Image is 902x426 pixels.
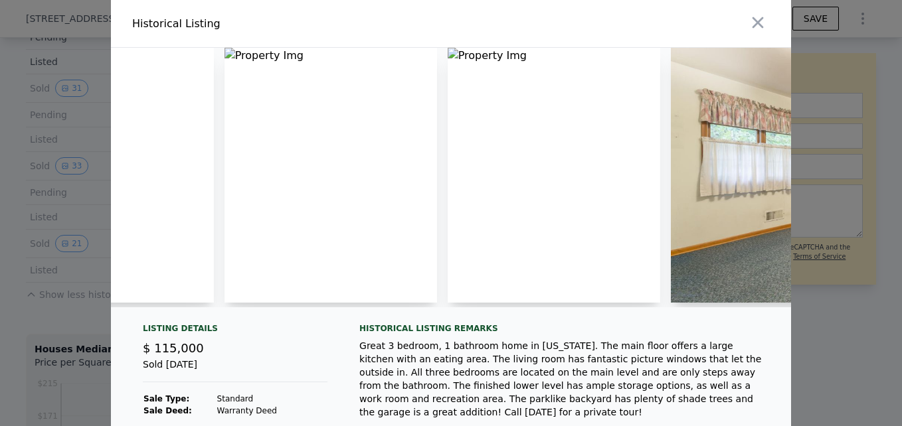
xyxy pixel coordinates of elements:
[143,323,327,339] div: Listing Details
[132,16,446,32] div: Historical Listing
[217,405,327,417] td: Warranty Deed
[143,394,189,403] strong: Sale Type:
[448,48,660,303] img: Property Img
[143,358,327,382] div: Sold [DATE]
[143,341,204,355] span: $ 115,000
[143,406,192,415] strong: Sale Deed:
[359,323,770,334] div: Historical Listing remarks
[359,339,770,419] div: Great 3 bedroom, 1 bathroom home in [US_STATE]. The main floor offers a large kitchen with an eat...
[217,393,327,405] td: Standard
[225,48,437,303] img: Property Img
